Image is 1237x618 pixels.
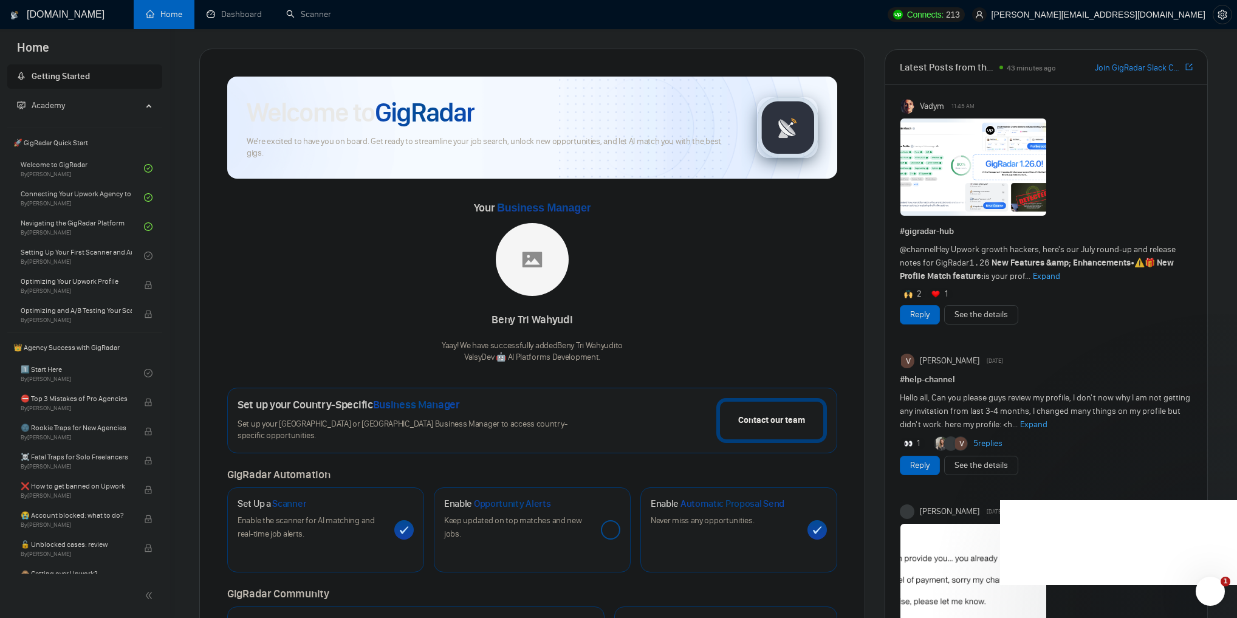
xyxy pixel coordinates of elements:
[900,60,996,75] span: Latest Posts from the GigRadar Community
[144,544,152,552] span: lock
[992,258,1131,268] strong: New Features &amp; Enhancements
[144,222,152,231] span: check-circle
[910,308,930,321] a: Reply
[893,10,903,19] img: upwork-logo.png
[758,97,818,158] img: gigradar-logo.png
[373,398,460,411] span: Business Manager
[227,468,330,481] span: GigRadar Automation
[931,290,940,298] img: ❤️
[1095,61,1183,75] a: Join GigRadar Slack Community
[21,434,132,441] span: By [PERSON_NAME]
[9,131,161,155] span: 🚀 GigRadar Quick Start
[904,290,913,298] img: 🙌
[144,281,152,289] span: lock
[144,427,152,436] span: lock
[900,118,1046,216] img: F09AC4U7ATU-image.png
[951,101,975,112] span: 11:45 AM
[1007,64,1056,72] span: 43 minutes ago
[946,8,959,21] span: 213
[144,193,152,202] span: check-circle
[1145,258,1155,268] span: 🎁
[920,100,944,113] span: Vadym
[32,71,90,81] span: Getting Started
[21,213,144,240] a: Navigating the GigRadar PlatformBy[PERSON_NAME]
[21,275,132,287] span: Optimizing Your Upwork Profile
[1196,577,1225,606] iframe: To enrich screen reader interactions, please activate Accessibility in Grammarly extension settings
[144,310,152,318] span: lock
[21,155,144,182] a: Welcome to GigRadarBy[PERSON_NAME]
[474,201,591,215] span: Your
[987,506,1003,517] span: [DATE]
[21,317,132,324] span: By [PERSON_NAME]
[1033,271,1060,281] span: Expand
[901,99,916,114] img: Vadym
[10,5,19,25] img: logo
[207,9,262,19] a: dashboardDashboard
[651,515,754,526] span: Never miss any opportunities.
[238,419,591,442] span: Set up your [GEOGRAPHIC_DATA] or [GEOGRAPHIC_DATA] Business Manager to access country-specific op...
[987,355,1003,366] span: [DATE]
[910,459,930,472] a: Reply
[21,463,132,470] span: By [PERSON_NAME]
[444,498,551,510] h1: Enable
[474,498,551,510] span: Opportunity Alerts
[442,352,623,363] p: ValsyDev 🤖 AI Platforms Development .
[21,451,132,463] span: ☠️ Fatal Traps for Solo Freelancers
[21,521,132,529] span: By [PERSON_NAME]
[680,498,784,510] span: Automatic Proposal Send
[21,538,132,551] span: 🔓 Unblocked cases: review
[144,456,152,465] span: lock
[944,456,1018,475] button: See the details
[917,438,920,450] span: 1
[1213,5,1232,24] button: setting
[21,405,132,412] span: By [PERSON_NAME]
[900,225,1193,238] h1: # gigradar-hub
[7,39,59,64] span: Home
[1213,10,1232,19] span: setting
[144,398,152,407] span: lock
[21,242,144,269] a: Setting Up Your First Scanner and Auto-BidderBy[PERSON_NAME]
[21,422,132,434] span: 🌚 Rookie Traps for New Agencies
[17,101,26,109] span: fund-projection-screen
[21,492,132,500] span: By [PERSON_NAME]
[238,398,460,411] h1: Set up your Country-Specific
[900,393,1190,430] span: Hello all, Can you please guys review my profile, I don't now why I am not getting any invitation...
[917,288,922,300] span: 2
[227,587,329,600] span: GigRadar Community
[144,486,152,494] span: lock
[17,100,65,111] span: Academy
[238,498,306,510] h1: Set Up a
[954,459,1008,472] a: See the details
[146,9,182,19] a: homeHome
[9,335,161,360] span: 👑 Agency Success with GigRadar
[1213,10,1232,19] a: setting
[21,184,144,211] a: Connecting Your Upwork Agency to GigRadarBy[PERSON_NAME]
[920,354,979,368] span: [PERSON_NAME]
[21,480,132,492] span: ❌ How to get banned on Upwork
[1185,61,1193,73] a: export
[375,96,475,129] span: GigRadar
[944,305,1018,324] button: See the details
[21,568,132,580] span: 🙈 Getting over Upwork?
[144,515,152,523] span: lock
[1185,62,1193,72] span: export
[247,96,475,129] h1: Welcome to
[444,515,582,539] span: Keep updated on top matches and new jobs.
[497,202,591,214] span: Business Manager
[901,354,916,368] img: Vishal Suthar
[973,438,1002,450] a: 5replies
[945,288,948,300] span: 1
[900,244,936,255] span: @channel
[247,136,738,159] span: We're excited to have you on board. Get ready to streamline your job search, unlock new opportuni...
[145,589,157,602] span: double-left
[144,573,152,582] span: lock
[286,9,331,19] a: searchScanner
[21,509,132,521] span: 😭 Account blocked: what to do?
[1020,419,1047,430] span: Expand
[32,100,65,111] span: Academy
[144,252,152,260] span: check-circle
[144,369,152,377] span: check-circle
[969,258,990,268] code: 1.26
[738,414,805,427] div: Contact our team
[716,398,827,443] button: Contact our team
